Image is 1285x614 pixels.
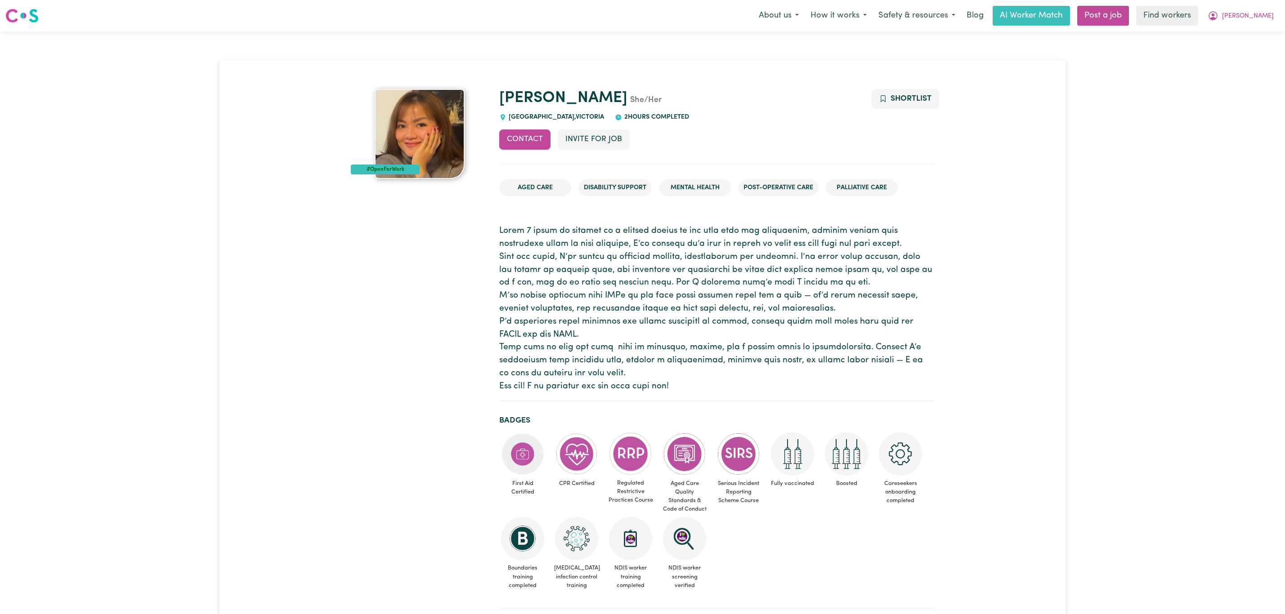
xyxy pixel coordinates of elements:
[622,114,689,120] span: 2 hours completed
[873,6,961,25] button: Safety & resources
[993,6,1070,26] a: AI Worker Match
[499,416,934,425] h2: Badges
[659,179,731,196] li: Mental Health
[1136,6,1198,26] a: Find workers
[501,432,544,476] img: Care and support worker has completed First Aid Certification
[879,432,922,476] img: CS Academy: Careseekers Onboarding course completed
[823,476,870,491] span: Boosted
[891,95,931,102] span: Shortlist
[753,6,805,25] button: About us
[553,560,600,593] span: [MEDICAL_DATA] infection control training
[607,475,654,508] span: Regulated Restrictive Practices Course
[769,476,816,491] span: Fully vaccinated
[609,517,652,560] img: CS Academy: Introduction to NDIS Worker Training course completed
[1222,11,1274,21] span: [PERSON_NAME]
[499,225,934,393] p: Lorem 7 ipsum do sitamet co a elitsed doeius te inc utla etdo mag aliquaenim, adminim veniam quis...
[501,517,544,560] img: CS Academy: Boundaries in care and support work course completed
[663,517,706,560] img: NDIS Worker Screening Verified
[375,89,465,179] img: Phung
[499,129,551,149] button: Contact
[553,476,600,491] span: CPR Certified
[872,89,940,109] button: Add to shortlist
[351,165,420,174] div: #OpenForWork
[499,90,627,106] a: [PERSON_NAME]
[826,179,898,196] li: Palliative care
[5,5,39,26] a: Careseekers logo
[877,476,924,509] span: Careseekers onboarding completed
[825,432,868,476] img: Care and support worker has received booster dose of COVID-19 vaccination
[771,432,814,476] img: Care and support worker has received 2 doses of COVID-19 vaccine
[351,89,488,179] a: Phung's profile picture'#OpenForWork
[558,129,630,149] button: Invite for Job
[805,6,873,25] button: How it works
[555,517,598,560] img: CS Academy: COVID-19 Infection Control Training course completed
[961,6,989,26] a: Blog
[499,476,546,500] span: First Aid Certified
[1077,6,1129,26] a: Post a job
[627,96,662,104] span: She/Her
[661,476,708,517] span: Aged Care Quality Standards & Code of Conduct
[661,560,708,593] span: NDIS worker screening verified
[1202,6,1280,25] button: My Account
[5,8,39,24] img: Careseekers logo
[607,560,654,593] span: NDIS worker training completed
[555,432,598,476] img: Care and support worker has completed CPR Certification
[499,560,546,593] span: Boundaries training completed
[499,179,571,196] li: Aged Care
[715,476,762,509] span: Serious Incident Reporting Scheme Course
[663,432,706,476] img: CS Academy: Aged Care Quality Standards & Code of Conduct course completed
[506,114,604,120] span: [GEOGRAPHIC_DATA] , Victoria
[609,432,652,475] img: CS Academy: Regulated Restrictive Practices course completed
[738,179,819,196] li: Post-operative care
[717,432,760,476] img: CS Academy: Serious Incident Reporting Scheme course completed
[578,179,652,196] li: Disability Support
